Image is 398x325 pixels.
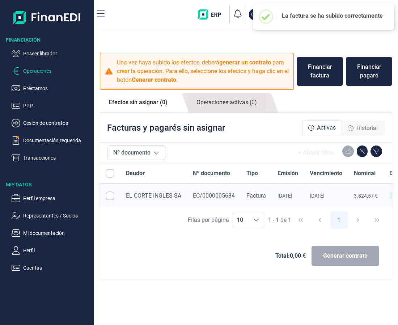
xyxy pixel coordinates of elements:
[23,194,91,203] p: Perfil empresa
[278,193,298,199] div: [DATE]
[107,145,165,160] button: Nº documento
[297,57,343,86] button: Financiar factura
[368,211,386,229] button: Last Page
[12,211,91,220] button: Representantes / Socios
[251,11,258,18] p: GO
[346,57,392,86] button: Financiar pagaré
[268,217,291,223] span: 1 - 1 de 1
[352,63,386,80] div: Financiar pagaré
[354,193,378,199] div: 3.824,57 €
[302,120,342,135] div: Activas
[292,211,309,229] button: First Page
[23,101,91,110] p: PPP
[23,49,91,58] p: Poseer librador
[107,122,225,134] p: Facturas y pagarés sin asignar
[100,93,177,112] a: Efectos sin asignar (0)
[23,119,91,127] p: Cesión de contratos
[132,76,176,83] b: Generar contrato
[187,93,266,113] a: Operaciones activas (0)
[278,169,298,178] span: Emisión
[349,211,367,229] button: Next Page
[106,169,114,178] div: All items unselected
[23,211,91,220] p: Representantes / Socios
[246,169,258,178] span: Tipo
[126,192,181,199] span: EL CORTE INGLES SA
[23,67,91,75] p: Operaciones
[330,211,348,229] button: Page 1
[193,169,230,178] span: Nº documento
[126,169,145,178] span: Deudor
[12,263,91,272] button: Cuentas
[310,193,342,199] div: [DATE]
[23,84,91,93] p: Préstamos
[117,58,289,84] p: Una vez haya subido los efectos, deberá para crear la operación. Para ello, seleccione los efecto...
[106,191,114,200] div: Row Selected null
[193,192,235,199] span: EC/0000005684
[23,246,91,255] p: Perfil
[219,59,271,66] b: generar un contrato
[246,192,266,199] span: Factura
[12,49,91,58] button: Poseer librador
[12,229,91,237] button: Mi documentación
[23,263,91,272] p: Cuentas
[247,213,265,227] div: Choose
[302,63,337,80] div: Financiar factura
[12,101,91,110] button: PPP
[12,194,91,203] button: Perfil empresa
[23,153,91,162] p: Transacciones
[12,67,91,75] button: Operaciones
[342,121,384,135] div: Historial
[23,136,91,145] p: Documentación requerida
[310,169,342,178] span: Vencimiento
[198,9,226,20] img: erp
[23,229,91,237] p: Mi documentación
[12,246,91,255] button: Perfil
[12,153,91,162] button: Transacciones
[188,216,229,224] div: Filas por página
[249,4,376,25] button: GOGOOD RETAIL 2 SL[PERSON_NAME] [PERSON_NAME] [PERSON_NAME](B05482914)
[232,213,247,227] span: 10
[354,169,376,178] span: Nominal
[13,6,81,29] img: Logo de aplicación
[311,211,329,229] button: Previous Page
[356,124,378,132] span: Historial
[282,12,383,19] h2: La factura se ha subido correctamente
[12,84,91,93] button: Préstamos
[275,252,306,260] span: Total: 0,00 €
[12,119,91,127] button: Cesión de contratos
[317,123,336,132] span: Activas
[12,136,91,145] button: Documentación requerida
